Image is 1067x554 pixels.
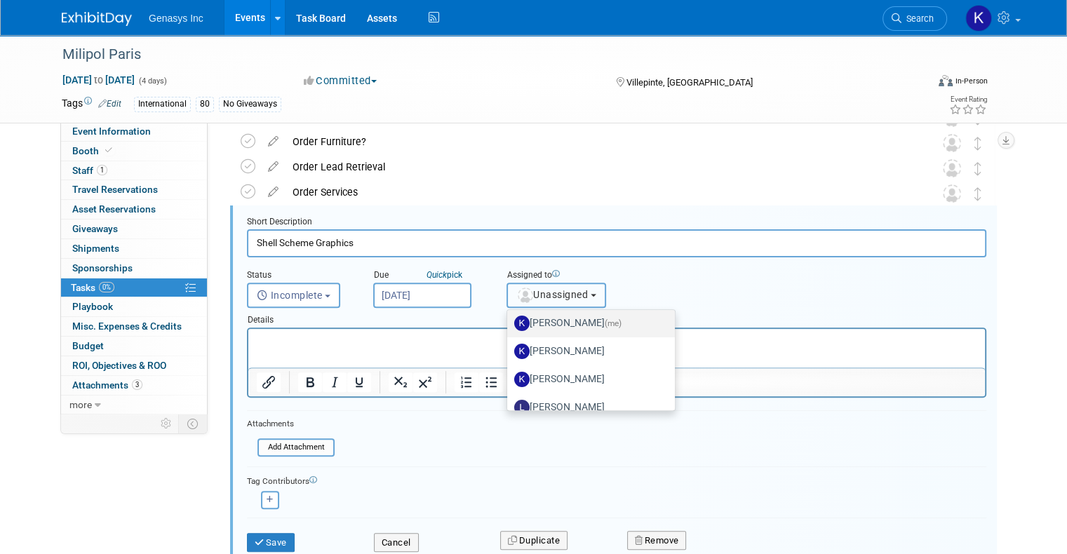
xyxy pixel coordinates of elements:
span: Search [901,13,934,24]
div: Milipol Paris [58,42,909,67]
button: Underline [347,372,371,392]
a: Tasks0% [61,278,207,297]
img: ExhibitDay [62,12,132,26]
button: Bullet list [479,372,503,392]
div: 80 [196,97,214,112]
a: Giveaways [61,219,207,238]
span: Playbook [72,301,113,312]
div: Order Services [286,180,915,204]
td: Tags [62,96,121,112]
img: K.jpg [514,344,530,359]
label: [PERSON_NAME] [514,340,661,363]
a: Asset Reservations [61,200,207,219]
span: Giveaways [72,223,118,234]
button: Bold [298,372,322,392]
span: Misc. Expenses & Credits [72,320,182,332]
span: Shipments [72,243,119,254]
span: (4 days) [137,76,167,86]
div: Due [373,269,485,283]
span: 3 [132,379,142,390]
label: [PERSON_NAME] [514,368,661,391]
div: Tag Contributors [247,473,986,487]
a: edit [261,161,286,173]
button: Save [247,533,295,553]
button: Insert/edit link [257,372,281,392]
img: Unassigned [943,184,961,203]
button: Incomplete [247,283,340,308]
button: Committed [299,74,382,88]
a: Staff1 [61,161,207,180]
a: Travel Reservations [61,180,207,199]
i: Move task [974,187,981,201]
span: Event Information [72,126,151,137]
span: Budget [72,340,104,351]
span: Villepinte, [GEOGRAPHIC_DATA] [626,77,753,88]
span: 0% [99,282,114,292]
div: Short Description [247,216,986,229]
a: Budget [61,337,207,356]
span: Incomplete [257,290,323,301]
button: Subscript [389,372,412,392]
a: Attachments3 [61,376,207,395]
input: Due Date [373,283,471,308]
button: Remove [627,531,687,550]
a: Search [883,6,947,31]
a: Quickpick [424,269,465,281]
button: Cancel [374,533,419,553]
div: Event Format [851,73,988,94]
img: K.jpg [514,372,530,387]
td: Toggle Event Tabs [179,414,208,433]
span: Booth [72,145,115,156]
span: Staff [72,165,107,176]
div: International [134,97,191,112]
span: more [69,399,92,410]
a: Booth [61,142,207,161]
span: Attachments [72,379,142,391]
i: Quick [427,270,447,280]
img: Unassigned [943,159,961,177]
span: Unassigned [516,289,588,300]
input: Name of task or a short description [247,229,986,257]
a: Sponsorships [61,259,207,278]
div: Order Lead Retrieval [286,155,915,179]
a: edit [261,186,286,198]
span: (me) [605,318,622,328]
img: Format-Inperson.png [939,75,953,86]
img: L.jpg [514,400,530,415]
span: Travel Reservations [72,184,158,195]
button: Unassigned [506,283,606,308]
span: to [92,74,105,86]
iframe: Rich Text Area [248,329,985,367]
img: Kate Lawson [965,5,992,32]
img: Unassigned [943,134,961,152]
label: [PERSON_NAME] [514,312,661,335]
span: Genasys Inc [149,13,203,24]
i: Move task [974,137,981,150]
a: Misc. Expenses & Credits [61,317,207,336]
span: Tasks [71,282,114,293]
a: more [61,396,207,414]
a: Shipments [61,239,207,258]
span: Sponsorships [72,262,133,273]
a: edit [261,135,286,148]
button: Numbered list [455,372,478,392]
span: Asset Reservations [72,203,156,215]
img: K.jpg [514,316,530,331]
div: Assigned to [506,269,676,283]
span: ROI, Objectives & ROO [72,360,166,371]
i: Booth reservation complete [105,147,112,154]
button: Italic [323,372,347,392]
div: No Giveaways [219,97,281,112]
a: Edit [98,99,121,109]
i: Move task [974,162,981,175]
div: Status [247,269,352,283]
div: Attachments [247,418,335,430]
div: Event Rating [949,96,987,103]
div: Details [247,308,986,327]
div: In-Person [955,76,988,86]
a: Playbook [61,297,207,316]
button: Superscript [413,372,437,392]
span: 1 [97,165,107,175]
button: Duplicate [500,531,568,550]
